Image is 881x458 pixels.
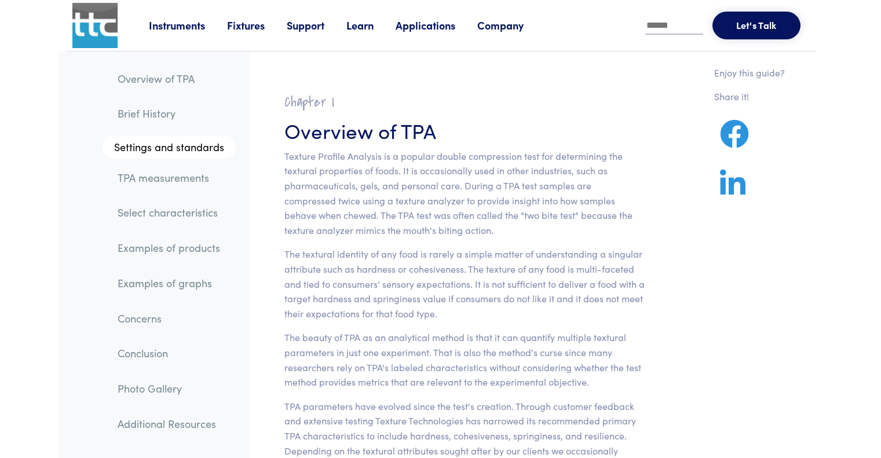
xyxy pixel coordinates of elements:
a: Company [477,18,546,32]
a: Additional Resources [108,411,236,437]
a: Brief History [108,100,236,127]
a: Instruments [149,18,227,32]
a: Concerns [108,305,236,332]
p: Texture Profile Analysis is a popular double compression test for determining the textural proper... [284,149,645,238]
a: Support [287,18,346,32]
a: Overview of TPA [108,65,236,92]
a: Conclusion [108,340,236,367]
a: Examples of graphs [108,270,236,296]
a: Fixtures [227,18,287,32]
a: Share on LinkedIn [714,183,751,197]
a: Learn [346,18,396,32]
img: ttc_logo_1x1_v1.0.png [72,3,118,48]
button: Let's Talk [712,12,800,39]
a: Photo Gallery [108,375,236,402]
p: The textural identity of any food is rarely a simple matter of understanding a singular attribute... [284,247,645,321]
a: Applications [396,18,477,32]
h2: Chapter I [284,93,645,111]
p: The beauty of TPA as an analytical method is that it can quantify multiple textural parameters in... [284,330,645,389]
p: Enjoy this guide? [714,65,785,80]
a: Examples of products [108,235,236,261]
a: Settings and standards [103,135,236,159]
h3: Overview of TPA [284,116,645,144]
a: Select characteristics [108,199,236,226]
a: TPA measurements [108,164,236,191]
p: Share it! [714,89,785,104]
